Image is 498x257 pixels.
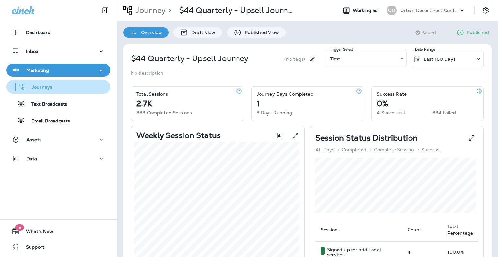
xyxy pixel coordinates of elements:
[342,147,366,152] p: Completed
[273,129,286,142] button: Toggle between session count and session percentage
[289,129,302,142] button: View graph expanded to full screen
[242,30,279,35] p: Published View
[136,133,221,138] p: Weekly Session Status
[415,47,436,52] p: Date Range
[465,132,478,145] button: View Pie expanded to full screen
[131,71,163,76] p: No description
[387,6,397,15] div: UD
[467,30,489,35] p: Published
[6,64,110,77] button: Marketing
[257,101,260,106] p: 1
[26,30,51,35] p: Dashboard
[136,110,192,115] p: 888 Completed Sessions
[25,118,70,124] p: Email Broadcasts
[19,229,53,237] span: What's New
[315,135,418,141] p: Session Status Distribution
[330,47,353,52] label: Trigger Select
[6,240,110,253] button: Support
[400,8,459,13] p: Urban Desert Pest Control
[6,97,110,110] button: Text Broadcasts
[6,152,110,165] button: Data
[26,156,37,161] p: Data
[377,101,388,106] p: 0%
[326,50,407,67] div: Time
[422,30,436,35] span: Saved
[433,110,456,115] p: 884 Failed
[6,114,110,127] button: Email Broadcasts
[370,147,372,152] p: >
[377,91,407,96] p: Success Rate
[179,6,294,15] p: $44 Quarterly - Upsell Journey
[257,91,314,96] p: Journey Days Completed
[6,80,110,94] button: Journeys
[6,133,110,146] button: Assets
[19,244,44,252] span: Support
[136,91,168,96] p: Total Sessions
[424,57,456,62] p: Last 180 Days
[421,147,439,152] p: Success
[96,4,114,17] button: Collapse Sidebar
[374,147,414,152] p: Complete Session
[402,218,442,242] th: Count
[6,26,110,39] button: Dashboard
[131,53,248,64] p: $44 Quarterly - Upsell Journey
[25,101,67,108] p: Text Broadcasts
[26,68,49,73] p: Marketing
[138,30,162,35] p: Overview
[6,45,110,58] button: Inbox
[26,49,38,54] p: Inbox
[26,137,41,142] p: Assets
[6,225,110,238] button: 19What's New
[166,6,171,15] p: >
[15,224,24,231] span: 19
[377,110,405,115] p: 4 Successful
[284,57,305,62] p: (No tags)
[133,6,166,15] p: Journey
[136,101,152,106] p: 2.7K
[315,218,402,242] th: Sessions
[480,5,492,16] button: Settings
[442,218,478,242] th: Total Percentage
[306,50,318,68] div: Edit
[338,147,339,152] p: >
[257,110,292,115] p: 3 Days Running
[417,147,419,152] p: >
[353,8,380,13] span: Working as:
[315,147,334,152] p: All Days
[25,84,52,91] p: Journeys
[188,30,215,35] p: Draft View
